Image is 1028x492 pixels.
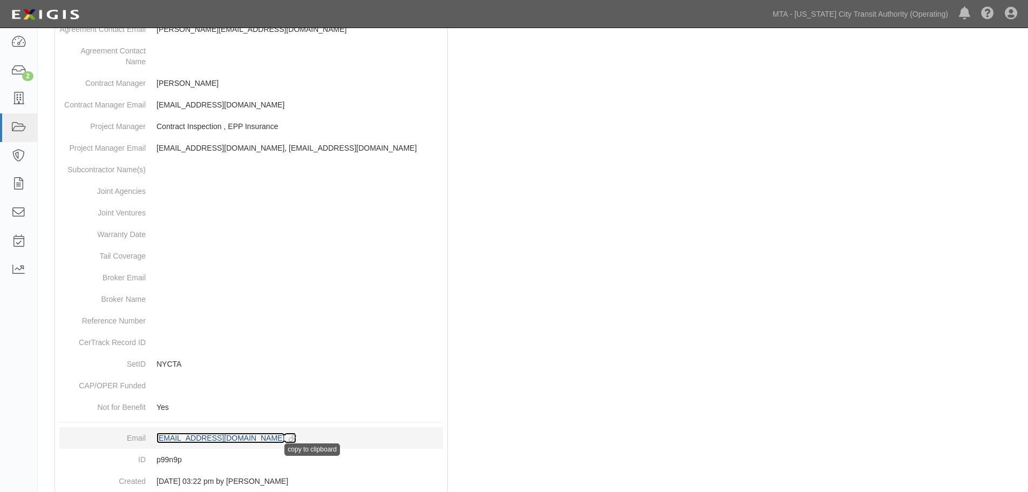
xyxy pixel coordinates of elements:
[156,434,296,442] a: [EMAIL_ADDRESS][DOMAIN_NAME]copy to clipboard
[59,40,146,67] dt: Agreement Contact Name
[59,224,146,240] dt: Warranty Date
[59,245,146,261] dt: Tail Coverage
[59,202,146,218] dt: Joint Ventures
[59,116,146,132] dt: Project Manager
[59,137,146,153] dt: Project Manager Email
[156,78,443,89] p: [PERSON_NAME]
[59,470,443,492] dd: [DATE] 03:22 pm by [PERSON_NAME]
[767,3,954,25] a: MTA - [US_STATE] City Transit Authority (Operating)
[59,288,146,305] dt: Broker Name
[284,443,340,456] div: copy to clipboard
[156,402,443,413] p: Yes
[156,99,443,110] p: [EMAIL_ADDRESS][DOMAIN_NAME]
[59,310,146,326] dt: Reference Number
[59,72,146,89] dt: Contract Manager
[59,449,146,465] dt: ID
[981,8,994,21] i: Help Center - Complianz
[156,143,443,153] p: [EMAIL_ADDRESS][DOMAIN_NAME], [EMAIL_ADDRESS][DOMAIN_NAME]
[59,180,146,197] dt: Joint Agencies
[59,267,146,283] dt: Broker Email
[59,332,146,348] dt: CerTrack Record ID
[59,94,146,110] dt: Contract Manager Email
[59,449,443,470] dd: p99n9p
[156,359,443,369] p: NYCTA
[59,427,146,443] dt: Email
[156,121,443,132] p: Contract Inspection , EPP Insurance
[59,353,146,369] dt: SetID
[8,5,83,24] img: logo-5460c22ac91f19d4615b14bd174203de0afe785f0fc80cf4dbbc73dc1793850b.png
[59,470,146,487] dt: Created
[59,375,146,391] dt: CAP/OPER Funded
[59,159,146,175] dt: Subcontractor Name(s)
[156,24,443,35] p: [PERSON_NAME][EMAIL_ADDRESS][DOMAIN_NAME]
[22,71,33,81] div: 2
[59,396,146,413] dt: Not for Benefit
[156,433,284,443] div: [EMAIL_ADDRESS][DOMAIN_NAME]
